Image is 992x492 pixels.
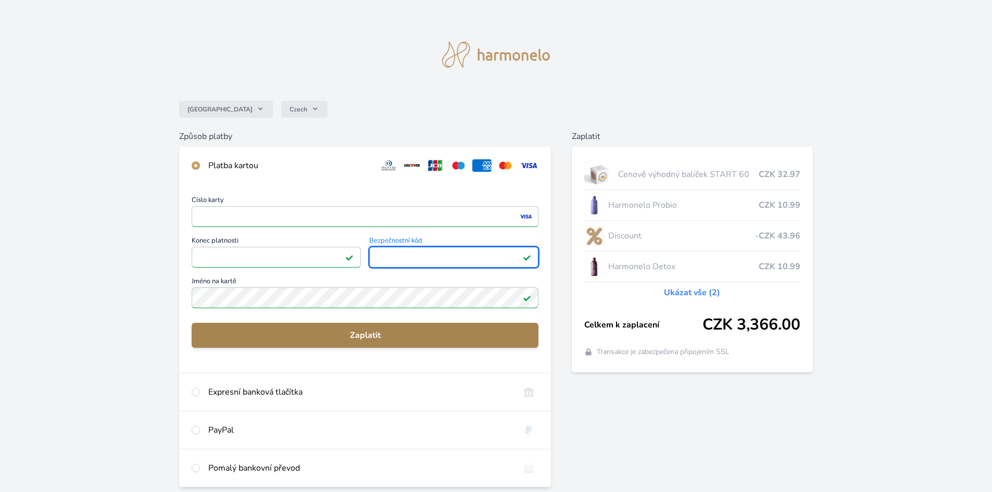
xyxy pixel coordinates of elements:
[192,237,361,247] span: Konec platnosti
[449,159,468,172] img: maestro.svg
[608,199,759,211] span: Harmonelo Probio
[572,130,813,143] h6: Zaplatit
[608,230,755,242] span: Discount
[608,260,759,273] span: Harmonelo Detox
[192,323,538,348] button: Zaplatit
[379,159,398,172] img: diners.svg
[523,253,531,261] img: Platné pole
[179,101,273,118] button: [GEOGRAPHIC_DATA]
[519,159,538,172] img: visa.svg
[597,347,730,357] span: Transakce je zabezpečena připojením SSL
[618,168,759,181] span: Cenově výhodný balíček START 60
[426,159,445,172] img: jcb.svg
[196,209,534,224] iframe: Iframe pro číslo karty
[759,168,800,181] span: CZK 32.97
[496,159,515,172] img: mc.svg
[345,253,354,261] img: Platné pole
[584,192,604,218] img: CLEAN_PROBIO_se_stinem_x-lo.jpg
[755,230,800,242] span: -CZK 43.96
[369,237,538,247] span: Bezpečnostní kód
[192,278,538,287] span: Jméno na kartě
[208,462,511,474] div: Pomalý bankovní převod
[664,286,720,299] a: Ukázat vše (2)
[584,161,614,187] img: start.jpg
[208,424,511,436] div: PayPal
[442,42,550,68] img: logo.svg
[519,386,538,398] img: onlineBanking_CZ.svg
[759,199,800,211] span: CZK 10.99
[472,159,492,172] img: amex.svg
[519,462,538,474] img: bankTransfer_IBAN.svg
[702,316,800,334] span: CZK 3,366.00
[192,287,538,308] input: Jméno na kartěPlatné pole
[403,159,422,172] img: discover.svg
[519,212,533,221] img: visa
[281,101,328,118] button: Czech
[192,197,538,206] span: Číslo karty
[208,386,511,398] div: Expresní banková tlačítka
[187,105,253,113] span: [GEOGRAPHIC_DATA]
[290,105,307,113] span: Czech
[179,130,551,143] h6: Způsob platby
[200,329,530,342] span: Zaplatit
[519,424,538,436] img: paypal.svg
[374,250,534,264] iframe: Iframe pro bezpečnostní kód
[208,159,371,172] div: Platba kartou
[584,254,604,280] img: DETOX_se_stinem_x-lo.jpg
[759,260,800,273] span: CZK 10.99
[584,319,702,331] span: Celkem k zaplacení
[196,250,356,264] iframe: Iframe pro datum vypršení platnosti
[584,223,604,249] img: discount-lo.png
[523,294,531,302] img: Platné pole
